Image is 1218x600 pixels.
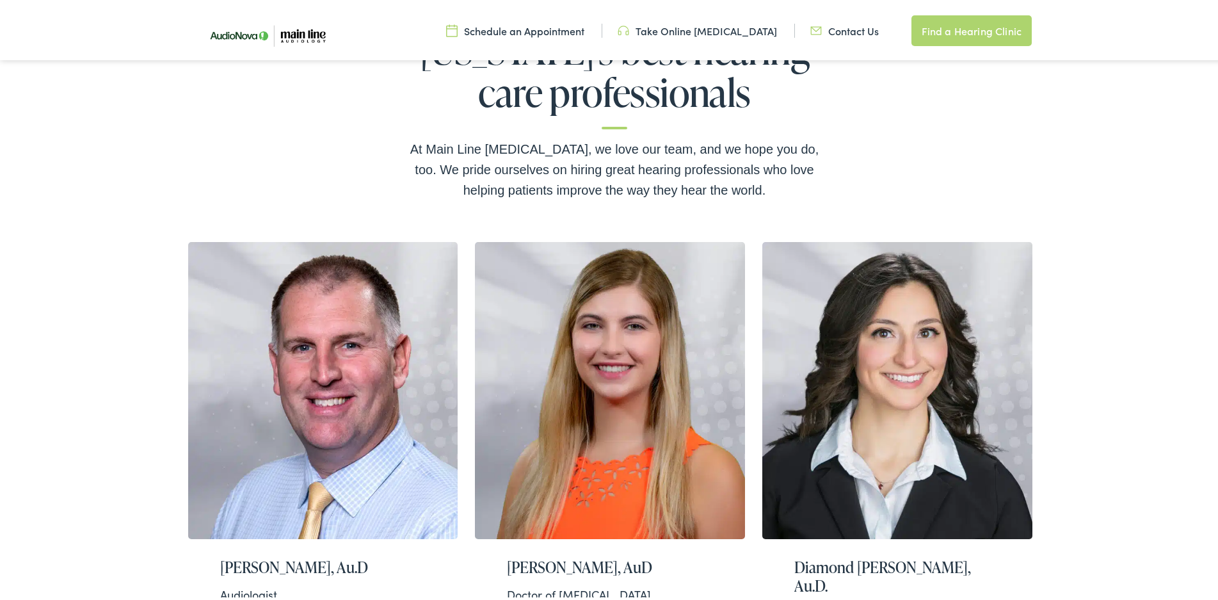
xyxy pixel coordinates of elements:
[810,21,822,35] img: utility icon
[618,21,629,35] img: utility icon
[810,21,879,35] a: Contact Us
[507,584,713,600] div: Doctor of [MEDICAL_DATA]
[618,21,777,35] a: Take Online [MEDICAL_DATA]
[220,556,426,574] h2: [PERSON_NAME], Au.D
[446,21,458,35] img: utility icon
[446,21,584,35] a: Schedule an Appointment
[762,239,1032,537] img: Diamond Prus is an audiologist at Main Line Audiology in Narbeth, PA.
[911,13,1032,44] a: Find a Hearing Clinic
[188,239,458,537] img: Brian Harrington, Audiologist for Main Line Audiology in Jenkintown and Audubon, PA.
[220,584,426,600] div: Audiologist
[410,26,819,127] h1: [US_STATE]'s best hearing care professionals
[410,136,819,198] div: At Main Line [MEDICAL_DATA], we love our team, and we hope you do, too. We pride ourselves on hir...
[507,556,713,574] h2: [PERSON_NAME], AuD
[794,556,1000,593] h2: Diamond [PERSON_NAME], Au.D.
